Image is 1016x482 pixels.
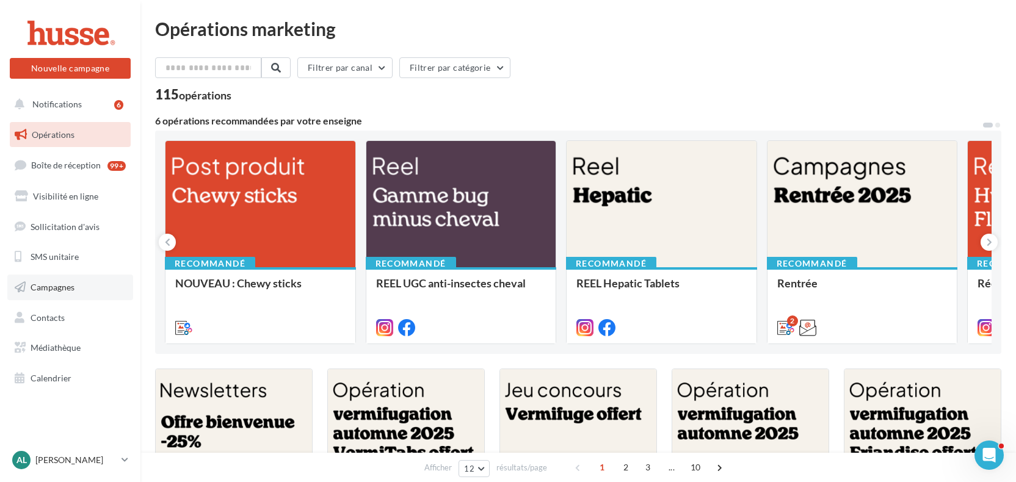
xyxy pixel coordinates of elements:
div: 99+ [107,161,126,171]
div: 6 [114,100,123,110]
div: REEL Hepatic Tablets [576,277,747,301]
a: Médiathèque [7,335,133,361]
span: 12 [464,464,474,473]
a: SMS unitaire [7,244,133,270]
button: Notifications 6 [7,92,128,117]
div: REEL UGC anti-insectes cheval [376,277,546,301]
div: 6 opérations recommandées par votre enseigne [155,116,982,126]
span: Contacts [31,312,65,323]
span: 1 [592,458,612,477]
div: 115 [155,88,231,101]
div: Recommandé [366,257,456,270]
span: ... [662,458,681,477]
span: Afficher [424,462,452,473]
div: Rentrée [777,277,948,301]
span: Al [16,454,27,466]
div: Recommandé [767,257,857,270]
span: Sollicitation d'avis [31,221,100,231]
div: Opérations marketing [155,20,1001,38]
a: Sollicitation d'avis [7,214,133,240]
span: SMS unitaire [31,251,79,262]
a: Calendrier [7,365,133,391]
span: Visibilité en ligne [33,191,98,201]
div: opérations [179,90,231,101]
button: Filtrer par canal [297,57,393,78]
span: résultats/page [496,462,547,473]
button: Filtrer par catégorie [399,57,510,78]
div: NOUVEAU : Chewy sticks [175,277,346,301]
a: Boîte de réception99+ [7,152,133,178]
span: Boîte de réception [31,160,101,170]
div: Recommandé [165,257,255,270]
a: Contacts [7,305,133,331]
a: Campagnes [7,275,133,300]
a: Opérations [7,122,133,148]
span: Médiathèque [31,342,81,353]
iframe: Intercom live chat [974,441,1004,470]
span: 2 [616,458,636,477]
button: 12 [459,460,490,477]
span: Notifications [32,99,82,109]
span: Opérations [32,129,74,140]
a: Al [PERSON_NAME] [10,448,131,472]
span: Campagnes [31,282,74,292]
button: Nouvelle campagne [10,58,131,79]
span: 3 [638,458,658,477]
p: [PERSON_NAME] [35,454,117,466]
span: Calendrier [31,373,71,383]
div: 2 [787,315,798,326]
span: 10 [686,458,706,477]
div: Recommandé [566,257,656,270]
a: Visibilité en ligne [7,184,133,209]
